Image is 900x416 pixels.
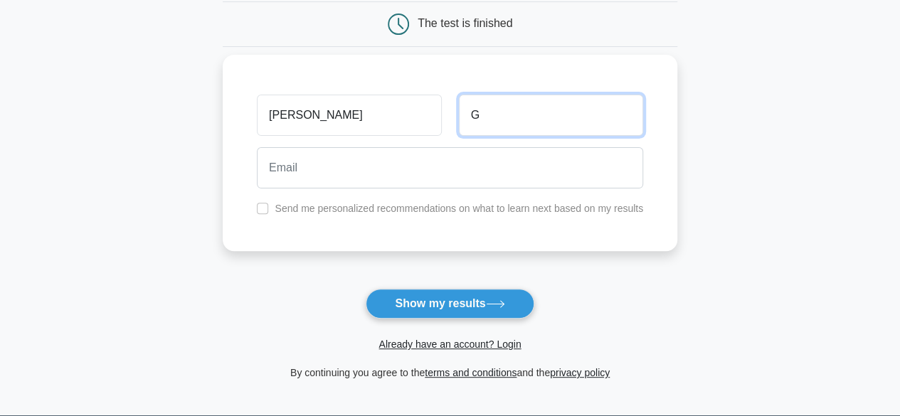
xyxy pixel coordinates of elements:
[418,17,512,29] div: The test is finished
[378,338,521,350] a: Already have an account? Login
[550,367,610,378] a: privacy policy
[257,95,441,136] input: First name
[459,95,643,136] input: Last name
[214,364,686,381] div: By continuing you agree to the and the
[425,367,517,378] a: terms and conditions
[275,203,643,214] label: Send me personalized recommendations on what to learn next based on my results
[257,147,643,188] input: Email
[366,289,534,319] button: Show my results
